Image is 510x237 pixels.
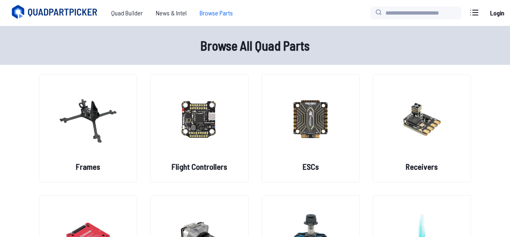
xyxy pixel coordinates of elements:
[262,75,360,182] a: image of categoryESCs
[172,161,227,172] h2: Flight Controllers
[170,83,228,154] img: image of category
[59,83,117,154] img: image of category
[149,5,193,21] a: News & Intel
[393,83,451,154] img: image of category
[10,36,500,55] h1: Browse All Quad Parts
[487,5,507,21] a: Login
[303,161,319,172] h2: ESCs
[76,161,100,172] h2: Frames
[39,75,137,182] a: image of categoryFrames
[282,83,340,154] img: image of category
[193,5,239,21] a: Browse Parts
[105,5,149,21] a: Quad Builder
[406,161,438,172] h2: Receivers
[373,75,471,182] a: image of categoryReceivers
[150,75,248,182] a: image of categoryFlight Controllers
